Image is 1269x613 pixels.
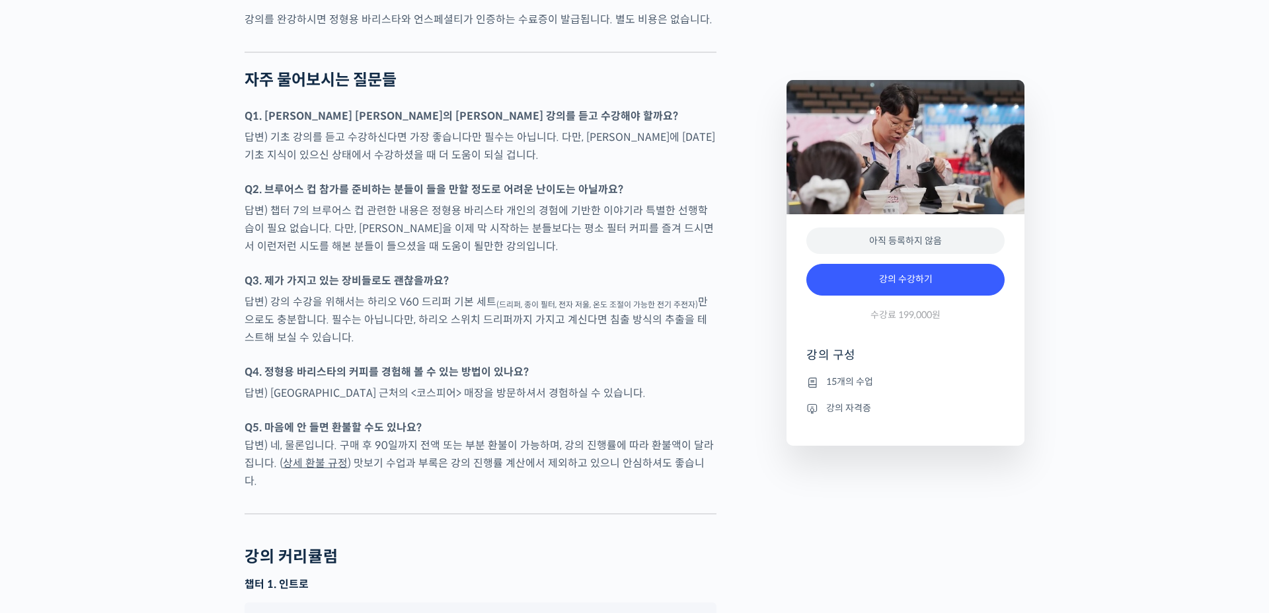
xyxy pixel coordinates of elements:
[245,548,338,567] h2: 강의 커리큘럼
[283,456,348,470] a: 상세 환불 규정
[121,440,137,450] span: 대화
[171,419,254,452] a: 설정
[806,347,1005,374] h4: 강의 구성
[42,439,50,450] span: 홈
[245,202,716,255] p: 답변) 챕터 7의 브루어스 컵 관련한 내용은 정형용 바리스타 개인의 경험에 기반한 이야기라 특별한 선행학습이 필요 없습니다. 다만, [PERSON_NAME]을 이제 막 시작하...
[806,264,1005,296] a: 강의 수강하기
[245,109,678,123] strong: Q1. [PERSON_NAME] [PERSON_NAME]의 [PERSON_NAME] 강의를 듣고 수강해야 할까요?
[870,309,941,321] span: 수강료 199,000원
[245,577,716,592] h3: 챕터 1. 인트로
[496,300,698,309] sub: (드리퍼, 종이 필터, 전자 저울, 온도 조절이 가능한 전기 주전자)
[245,183,623,196] strong: Q2. 브루어스 컵 참가를 준비하는 분들이 들을 만할 정도로 어려운 난이도는 아닐까요?
[806,227,1005,255] div: 아직 등록하지 않음
[4,419,87,452] a: 홈
[245,70,397,90] strong: 자주 물어보시는 질문들
[245,419,716,490] p: 답변) 네, 물론입니다. 구매 후 90일까지 전액 또는 부분 환불이 가능하며, 강의 진행률에 따라 환불액이 달라집니다. ( ) 맛보기 수업과 부록은 강의 진행률 계산에서 제외...
[245,128,716,164] p: 답변) 기초 강의를 듣고 수강하신다면 가장 좋습니다만 필수는 아닙니다. 다만, [PERSON_NAME]에 [DATE] 기초 지식이 있으신 상태에서 수강하셨을 때 더 도움이 되...
[245,365,529,379] strong: Q4. 정형용 바리스타의 커피를 경험해 볼 수 있는 방법이 있나요?
[245,11,716,28] p: 강의를 완강하시면 정형용 바리스타와 언스페셜티가 인증하는 수료증이 발급됩니다. 별도 비용은 없습니다.
[204,439,220,450] span: 설정
[245,274,449,288] strong: Q3. 제가 가지고 있는 장비들로도 괜찮을까요?
[245,421,422,434] strong: Q5. 마음에 안 들면 환불할 수도 있나요?
[806,400,1005,416] li: 강의 자격증
[245,384,716,402] p: 답변) [GEOGRAPHIC_DATA] 근처의 <코스피어> 매장을 방문하셔서 경험하실 수 있습니다.
[87,419,171,452] a: 대화
[245,293,716,347] p: 답변) 강의 수강을 위해서는 하리오 V60 드리퍼 기본 세트 만으로도 충분합니다. 필수는 아닙니다만, 하리오 스위치 드리퍼까지 가지고 계신다면 침출 방식의 추출을 테스트해 보...
[806,374,1005,390] li: 15개의 수업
